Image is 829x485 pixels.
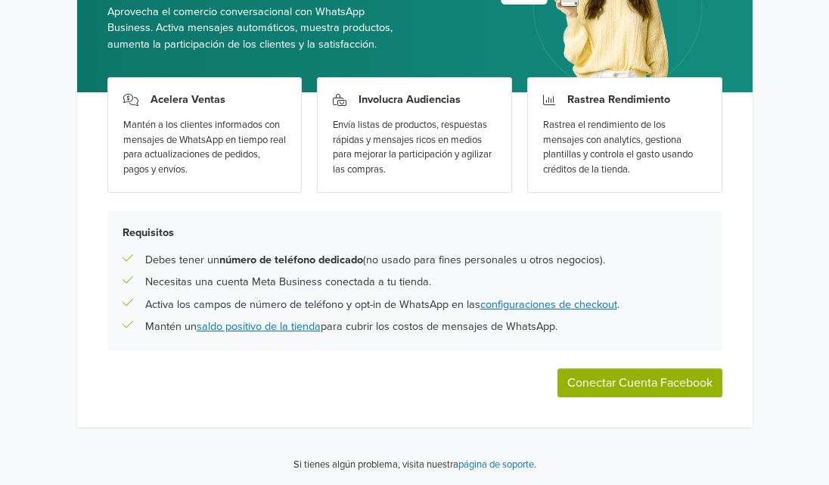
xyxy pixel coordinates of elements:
p: Activa los campos de número de teléfono y opt-in de WhatsApp en las . [145,297,619,313]
a: página de soporte [458,459,534,471]
b: número de teléfono dedicado [219,253,363,266]
button: Conectar Cuenta Facebook [557,368,722,397]
a: configuraciones de checkout [480,298,617,311]
h3: Involucra Audiencias [359,93,461,106]
p: Si tienes algún problema, visita nuestra . [293,458,536,473]
h3: Acelera Ventas [151,93,225,106]
a: saldo positivo de la tienda [197,320,321,333]
p: Debes tener un (no usado para fines personales u otros negocios). [145,252,605,269]
div: Mantén a los clientes informados con mensajes de WhatsApp en tiempo real para actualizaciones de ... [123,118,287,177]
p: Necesitas una cuenta Meta Business conectada a tu tienda. [145,274,431,291]
div: Envía listas de productos, respuestas rápidas y mensajes ricos en medios para mejorar la particip... [333,118,496,177]
p: Mantén un para cubrir los costos de mensajes de WhatsApp. [145,319,557,335]
span: Aprovecha el comercio conversacional con WhatsApp Business. Activa mensajes automáticos, muestra ... [107,4,403,53]
h5: Requisitos [123,226,707,239]
div: Rastrea el rendimiento de los mensajes con analytics, gestiona plantillas y controla el gasto usa... [543,118,706,177]
h3: Rastrea Rendimiento [567,93,670,106]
